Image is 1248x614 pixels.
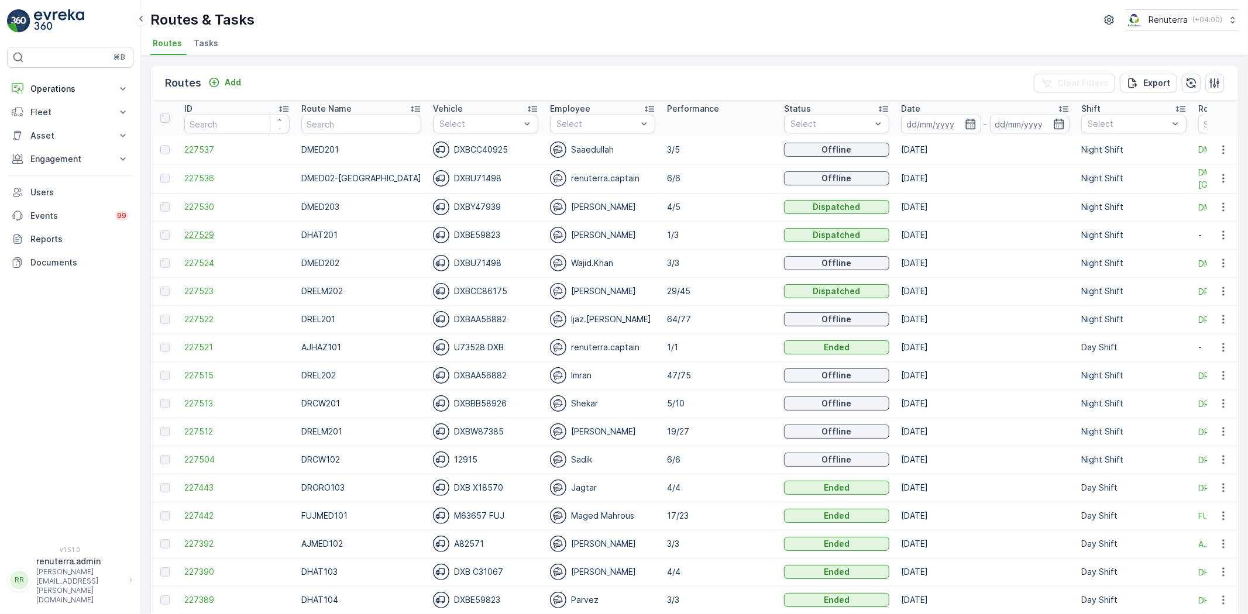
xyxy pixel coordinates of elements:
img: svg%3e [433,142,449,158]
div: DXBCC86175 [433,283,538,299]
img: Screenshot_2024-07-26_at_13.33.01.png [1126,13,1144,26]
div: Toggle Row Selected [160,427,170,436]
img: svg%3e [433,536,449,552]
div: Toggle Row Selected [160,202,170,212]
div: Toggle Row Selected [160,343,170,352]
img: svg%3e [433,395,449,412]
button: Asset [7,124,133,147]
p: Day Shift [1081,510,1187,522]
img: svg%3e [433,339,449,356]
p: ID [184,103,192,115]
div: [PERSON_NAME] [550,536,655,552]
a: 227513 [184,398,290,409]
a: 227523 [184,285,290,297]
button: Dispatched [784,284,889,298]
span: 227524 [184,257,290,269]
a: Reports [7,227,133,251]
p: Ended [824,538,850,550]
p: DHAT104 [301,594,421,606]
div: Toggle Row Selected [160,595,170,605]
button: Offline [784,256,889,270]
td: [DATE] [895,446,1075,474]
p: DHAT201 [301,229,421,241]
div: DXBW87385 [433,423,538,440]
p: Renuterra [1149,14,1188,26]
img: svg%3e [550,199,566,215]
td: [DATE] [895,502,1075,530]
div: [PERSON_NAME] [550,283,655,299]
div: Shekar [550,395,655,412]
input: Search [301,115,421,133]
p: Fleet [30,106,110,118]
p: 4/5 [667,201,772,213]
div: [PERSON_NAME] [550,423,655,440]
p: Users [30,187,129,198]
div: Toggle Row Selected [160,174,170,183]
span: Tasks [194,37,218,49]
p: DREL202 [301,370,421,381]
td: [DATE] [895,249,1075,277]
td: [DATE] [895,305,1075,333]
td: [DATE] [895,558,1075,586]
img: svg%3e [550,564,566,580]
img: svg%3e [550,592,566,608]
img: svg%3e [550,283,566,299]
p: Vehicle [433,103,463,115]
div: Toggle Row Selected [160,287,170,296]
div: DXBE59823 [433,592,538,608]
span: 227529 [184,229,290,241]
p: Performance [667,103,719,115]
p: Route Name [301,103,352,115]
button: Clear Filters [1034,74,1115,92]
div: A82571 [433,536,538,552]
div: renuterra.captain [550,170,655,187]
a: 227522 [184,313,290,325]
button: RRrenuterra.admin[PERSON_NAME][EMAIL_ADDRESS][PERSON_NAME][DOMAIN_NAME] [7,556,133,605]
span: 227512 [184,426,290,437]
p: 1/3 [667,229,772,241]
span: 227389 [184,594,290,606]
p: DMED201 [301,144,421,156]
div: Toggle Row Selected [160,539,170,549]
p: Day Shift [1081,482,1187,494]
p: 29/45 [667,285,772,297]
p: Night Shift [1081,257,1187,269]
div: DXBBB58926 [433,395,538,412]
p: Day Shift [1081,538,1187,550]
img: svg%3e [550,255,566,271]
div: Ijaz.[PERSON_NAME] [550,311,655,327]
input: dd/mm/yyyy [901,115,981,133]
button: Dispatched [784,200,889,214]
p: Day Shift [1081,594,1187,606]
img: svg%3e [433,367,449,384]
img: svg%3e [550,170,566,187]
a: 227504 [184,454,290,465]
button: Ended [784,565,889,579]
p: DRELM201 [301,426,421,437]
div: Sadik [550,451,655,468]
p: 4/4 [667,566,772,578]
div: Jagtar [550,480,655,496]
img: svg%3e [433,480,449,496]
img: logo_light-DOdMpM7g.png [34,9,84,33]
div: Toggle Row Selected [160,145,170,154]
span: 227515 [184,370,290,381]
p: Offline [822,370,852,381]
span: 227536 [184,173,290,184]
span: 227390 [184,566,290,578]
td: [DATE] [895,333,1075,361]
button: Offline [784,171,889,185]
div: Saaedullah [550,142,655,158]
p: Ended [824,482,850,494]
p: 47/75 [667,370,772,381]
div: Toggle Row Selected [160,315,170,324]
input: Search [184,115,290,133]
div: [PERSON_NAME] [550,199,655,215]
p: Ended [824,342,850,353]
button: Dispatched [784,228,889,242]
button: Offline [784,312,889,326]
p: FUJMED101 [301,510,421,522]
img: svg%3e [550,480,566,496]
